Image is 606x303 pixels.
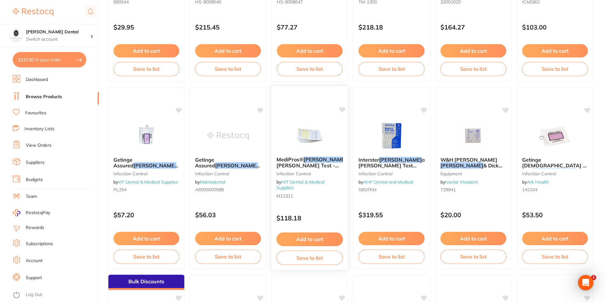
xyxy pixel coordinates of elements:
[363,179,413,185] a: AHP Dental and Medical
[440,44,506,57] button: Add to cart
[276,179,325,191] a: HIT Dental & Medical Supplies
[24,126,54,132] a: Inventory Lists
[522,171,588,176] small: infection control
[276,251,343,265] button: Save to list
[13,209,20,216] img: RestocqPay
[534,120,575,152] img: Getinge Green Card T Test Bowie Dick
[358,44,424,57] button: Add to cart
[195,179,225,185] span: by
[303,156,347,163] em: [PERSON_NAME]
[358,232,424,245] button: Add to cart
[26,241,53,247] a: Subscriptions
[358,211,424,219] p: $319.55
[195,62,261,76] button: Save to list
[453,120,494,152] img: W&H Lisa Browne Bowie & Dick (T8000020) / 10
[440,171,506,176] small: equipment
[276,162,339,175] span: [PERSON_NAME] Test - Refill Pack
[26,94,62,100] a: Browse Products
[208,120,249,152] img: Getinge Assured Bowie Dick Test Cards (15/pcs) Table Top 6005500588
[358,62,424,76] button: Save to list
[289,119,330,151] img: MediPros® Bowie Dick Helix Test - Refill Pack
[522,24,588,31] p: $103.00
[26,258,43,264] a: Account
[13,209,50,216] a: RestocqPay
[113,157,133,169] span: Getinge Assured
[522,179,549,185] span: by
[195,232,261,245] button: Add to cart
[358,187,377,192] span: SBDTKM
[118,179,178,185] a: VP Dental & Medical Supplies
[527,179,549,185] a: Ark Health
[440,211,506,219] p: $20.00
[113,157,179,169] b: Getinge Assured Bowie Dick Test Card TT Pack Of 15
[532,168,575,175] em: [PERSON_NAME]
[113,187,126,192] span: PL254
[578,275,593,290] div: Open Intercom Messenger
[522,211,588,219] p: $53.50
[358,171,424,176] small: infection control
[522,44,588,57] button: Add to cart
[440,250,506,264] button: Save to list
[440,162,502,174] span: & Dick (T8000020) / 10
[522,157,587,175] span: Getinge [DEMOGRAPHIC_DATA] T Test
[440,187,456,192] span: 729941
[379,157,422,163] em: [PERSON_NAME]
[575,168,586,175] span: Dick
[195,187,224,192] span: A6005500588
[13,52,86,67] button: $310.90 in your order
[26,210,50,216] span: RestocqPay
[440,157,497,163] span: W&H [PERSON_NAME]
[276,193,293,199] span: M12311
[195,171,261,176] small: infection control
[358,24,424,31] p: $218.18
[13,5,53,19] a: Restocq Logo
[200,179,225,185] a: Matrixdental
[113,250,179,264] button: Save to list
[277,62,343,76] button: Save to list
[358,179,413,185] span: by
[113,171,179,176] small: infection control
[195,157,215,169] span: Getinge Assured
[276,156,303,163] span: MediPros®
[522,62,588,76] button: Save to list
[26,77,48,83] a: Dashboard
[133,162,176,169] em: [PERSON_NAME]
[371,120,412,152] img: Interster Bowie and Dick Autloclave Test Pack Kitemark
[113,162,187,174] span: Dick Test Card TT Pack Of 15
[26,29,90,35] h4: O'Meara Dental
[126,120,167,152] img: Getinge Assured Bowie Dick Test Card TT Pack Of 15
[215,162,258,169] em: [PERSON_NAME]
[26,142,51,149] a: View Orders
[26,193,37,200] a: Team
[522,250,588,264] button: Save to list
[277,44,343,57] button: Add to cart
[445,179,478,185] a: Ivoclar Vivadent
[358,157,424,169] b: Interster Bowie and Dick Autloclave Test Pack Kitemark
[26,36,90,43] p: Switch account
[358,157,432,175] span: and [PERSON_NAME] Test Pack Kitemark
[440,24,506,31] p: $164.27
[440,62,506,76] button: Save to list
[113,232,179,245] button: Add to cart
[113,62,179,76] button: Save to list
[26,275,42,281] a: Support
[276,179,325,191] span: by
[195,250,261,264] button: Save to list
[108,275,184,290] div: Bulk Discounts
[10,29,23,42] img: O'Meara Dental
[440,179,478,185] span: by
[195,211,261,219] p: $56.03
[440,157,506,169] b: W&H Lisa Browne Bowie & Dick (T8000020) / 10
[440,162,483,169] em: [PERSON_NAME]
[195,157,261,169] b: Getinge Assured Bowie Dick Test Cards (15/pcs) Table Top 6005500588
[276,214,343,222] p: $118.18
[440,232,506,245] button: Add to cart
[113,211,179,219] p: $57.20
[358,157,379,163] span: Interster
[276,157,343,168] b: MediPros® Bowie Dick Helix Test - Refill Pack
[591,275,596,280] span: 1
[26,292,42,298] a: Log Out
[522,157,588,169] b: Getinge Green Card T Test Bowie Dick
[26,159,44,166] a: Suppliers
[276,171,343,176] small: infection control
